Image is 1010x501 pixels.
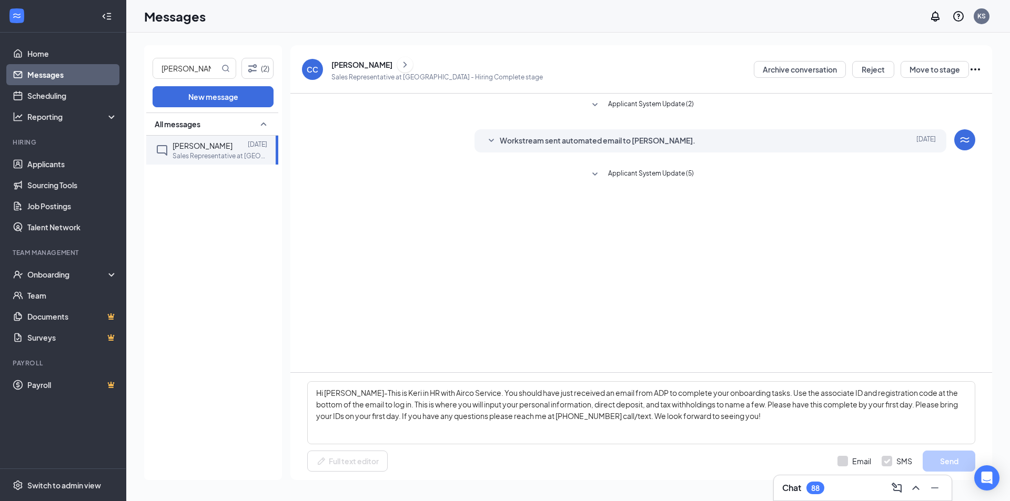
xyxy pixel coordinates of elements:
[153,58,219,78] input: Search
[485,135,498,147] svg: SmallChevronDown
[27,111,118,122] div: Reporting
[12,11,22,21] svg: WorkstreamLogo
[929,10,942,23] svg: Notifications
[27,217,117,238] a: Talent Network
[926,479,943,496] button: Minimize
[916,135,936,147] span: [DATE]
[156,144,168,157] svg: ChatInactive
[589,168,601,181] svg: SmallChevronDown
[27,175,117,196] a: Sourcing Tools
[923,451,975,472] button: Send
[331,59,392,70] div: [PERSON_NAME]
[27,43,117,64] a: Home
[173,151,267,160] p: Sales Representative at [GEOGRAPHIC_DATA]
[241,58,274,79] button: Filter (2)
[248,140,267,149] p: [DATE]
[27,327,117,348] a: SurveysCrown
[969,63,982,76] svg: Ellipses
[13,138,115,147] div: Hiring
[754,61,846,78] button: Archive conversation
[608,168,694,181] span: Applicant System Update (5)
[27,196,117,217] a: Job Postings
[811,484,820,493] div: 88
[13,359,115,367] div: Payroll
[155,119,200,129] span: All messages
[27,374,117,395] a: PayrollCrown
[27,285,117,306] a: Team
[153,86,274,107] button: New message
[307,451,388,472] button: Full text editorPen
[589,99,601,111] svg: SmallChevronDown
[307,381,975,444] textarea: Hi [PERSON_NAME]-This is Keri in HR with Airco Service. You should have just received an email fr...
[27,306,117,327] a: DocumentsCrown
[144,7,206,25] h1: Messages
[257,118,270,130] svg: SmallChevronUp
[852,61,894,78] button: Reject
[221,64,230,73] svg: MagnifyingGlass
[27,64,117,85] a: Messages
[888,479,905,496] button: ComposeMessage
[27,154,117,175] a: Applicants
[27,85,117,106] a: Scheduling
[307,64,318,75] div: CC
[910,482,922,494] svg: ChevronUp
[608,99,694,111] span: Applicant System Update (2)
[397,57,413,73] button: ChevronRight
[13,248,115,257] div: Team Management
[782,482,801,494] h3: Chat
[928,482,941,494] svg: Minimize
[331,73,543,81] p: Sales Representative at [GEOGRAPHIC_DATA] - Hiring Complete stage
[27,480,101,490] div: Switch to admin view
[316,456,327,466] svg: Pen
[173,141,233,150] span: [PERSON_NAME]
[400,58,410,71] svg: ChevronRight
[977,12,986,21] div: KS
[589,99,694,111] button: SmallChevronDownApplicant System Update (2)
[102,11,112,22] svg: Collapse
[901,61,969,78] button: Move to stage
[952,10,965,23] svg: QuestionInfo
[13,111,23,122] svg: Analysis
[907,479,924,496] button: ChevronUp
[974,465,999,490] div: Open Intercom Messenger
[891,482,903,494] svg: ComposeMessage
[500,135,695,147] span: Workstream sent automated email to [PERSON_NAME].
[13,269,23,280] svg: UserCheck
[958,134,971,146] svg: WorkstreamLogo
[13,480,23,490] svg: Settings
[246,62,259,75] svg: Filter
[27,269,108,280] div: Onboarding
[589,168,694,181] button: SmallChevronDownApplicant System Update (5)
